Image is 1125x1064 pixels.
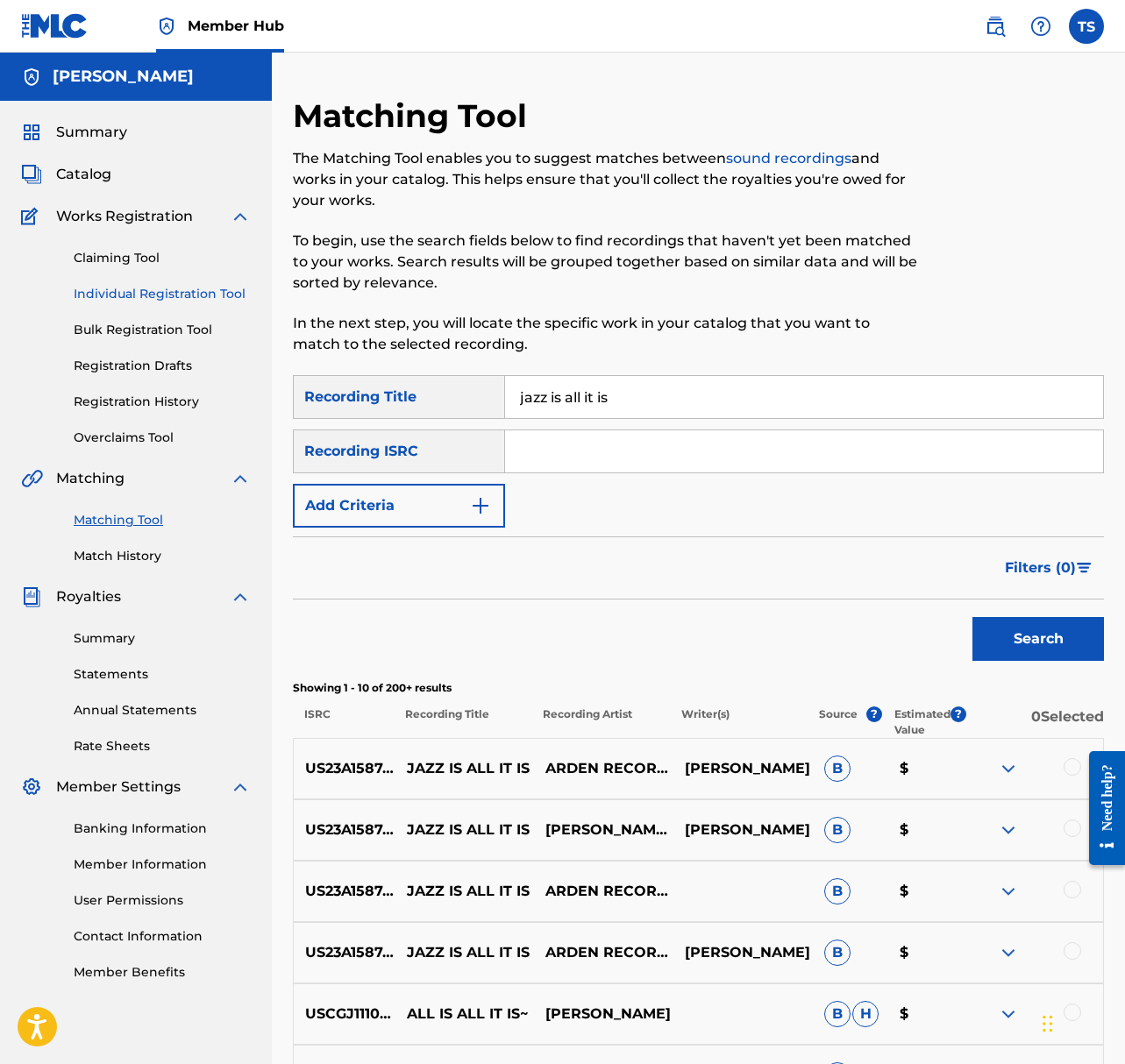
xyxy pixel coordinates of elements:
p: ARDEN RECORDS,[PERSON_NAME] [534,881,673,902]
a: Claiming Tool [74,249,251,267]
img: Catalog [21,164,42,185]
div: Help [1023,9,1058,44]
p: JAZZ IS ALL IT IS [395,881,534,902]
button: Filters (0) [994,546,1104,590]
img: Accounts [21,67,42,88]
p: $ [888,942,964,963]
img: expand [230,206,251,227]
img: Top Rightsholder [156,16,177,37]
div: User Menu [1069,9,1104,44]
a: Matching Tool [74,511,251,529]
img: expand [998,1004,1019,1025]
img: search [985,16,1006,37]
span: B [824,940,851,966]
span: B [824,817,851,843]
p: JAZZ IS ALL IT IS [395,819,534,841]
p: The Matching Tool enables you to suggest matches between and works in your catalog. This helps en... [293,148,917,211]
a: Member Information [74,855,251,874]
span: Matching [56,468,125,489]
a: User Permissions [74,891,251,910]
a: Registration Drafts [74,357,251,375]
p: USCGJ1110270 [294,1004,395,1025]
img: Matching [21,468,43,489]
img: expand [230,586,251,607]
span: Royalties [56,586,121,607]
a: Member Benefits [74,963,251,982]
span: Member Hub [188,16,284,36]
img: help [1030,16,1051,37]
img: expand [230,468,251,489]
a: Statements [74,665,251,684]
p: ARDEN RECORDS AND [PERSON_NAME] [534,758,673,779]
a: CatalogCatalog [21,164,111,185]
p: JAZZ IS ALL IT IS [395,758,534,779]
iframe: Resource Center [1076,738,1125,879]
p: US23A1587464 [294,942,395,963]
p: To begin, use the search fields below to find recordings that haven't yet been matched to your wo... [293,231,917,294]
p: ARDEN RECORDS,[PERSON_NAME] [534,942,673,963]
img: Works Registration [21,206,44,227]
button: Search [972,617,1104,661]
a: Rate Sheets [74,737,251,755]
a: Contact Information [74,927,251,946]
span: Filters ( 0 ) [1005,557,1076,578]
p: Estimated Value [894,706,951,738]
p: Recording Title [393,706,531,738]
span: H [852,1001,879,1027]
p: 0 Selected [966,706,1105,738]
h5: Taylor Shepard [53,67,194,87]
a: Registration History [74,393,251,411]
img: expand [998,881,1019,902]
span: ? [951,706,966,722]
p: US23A1587464 [294,881,395,902]
span: B [824,878,851,904]
a: Overclaims Tool [74,429,251,447]
p: $ [888,758,964,779]
img: 9d2ae6d4665cec9f34b9.svg [470,495,491,516]
span: B [824,755,851,782]
p: Source [819,706,858,738]
p: US23A1587464 [294,819,395,841]
img: Member Settings [21,777,42,798]
a: sound recordings [726,150,851,167]
span: Catalog [56,164,111,185]
p: Recording Artist [531,706,670,738]
button: Add Criteria [293,484,505,528]
a: Public Search [978,9,1013,44]
p: [PERSON_NAME] [673,758,813,779]
p: Writer(s) [669,706,808,738]
span: ? [866,706,882,722]
span: B [824,1001,851,1027]
form: Search Form [293,375,1104,670]
a: Summary [74,629,251,648]
p: [PERSON_NAME] [534,1004,673,1025]
img: Summary [21,122,42,143]
p: Showing 1 - 10 of 200+ results [293,680,1104,696]
a: SummarySummary [21,122,127,143]
p: In the next step, you will locate the specific work in your catalog that you want to match to the... [293,313,917,355]
div: Drag [1043,997,1053,1050]
iframe: Chat Widget [1037,980,1125,1064]
a: Match History [74,547,251,565]
a: Bulk Registration Tool [74,321,251,339]
p: $ [888,1004,964,1025]
img: expand [998,758,1019,779]
img: expand [998,942,1019,963]
h2: Matching Tool [293,96,536,136]
img: MLC Logo [21,13,89,39]
p: $ [888,819,964,841]
img: expand [230,777,251,798]
p: ALL IS ALL IT IS~ [395,1004,534,1025]
img: Royalties [21,586,42,607]
img: expand [998,819,1019,841]
a: Annual Statements [74,701,251,720]
span: Works Registration [56,206,193,227]
span: Member Settings [56,777,181,798]
span: Summary [56,122,127,143]
p: $ [888,881,964,902]
a: Individual Registration Tool [74,285,251,303]
p: JAZZ IS ALL IT IS [395,942,534,963]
